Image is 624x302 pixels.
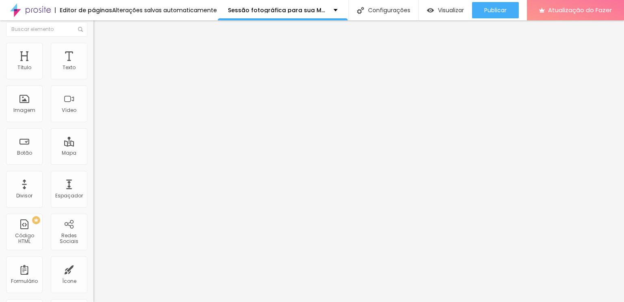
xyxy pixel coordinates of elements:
[6,22,87,37] input: Buscar elemento
[484,6,507,14] font: Publicar
[60,6,112,14] font: Editor de páginas
[548,6,612,14] font: Atualização do Fazer
[419,2,472,18] button: Visualizar
[472,2,519,18] button: Publicar
[17,64,31,71] font: Título
[438,6,464,14] font: Visualizar
[357,7,364,14] img: Ícone
[112,6,217,14] font: Alterações salvas automaticamente
[78,27,83,32] img: Ícone
[15,232,34,245] font: Código HTML
[11,278,38,284] font: Formulário
[63,64,76,71] font: Texto
[93,20,624,302] iframe: Editor
[62,107,76,114] font: Vídeo
[16,192,32,199] font: Divisor
[17,149,32,156] font: Botão
[13,107,35,114] font: Imagem
[55,192,83,199] font: Espaçador
[62,149,76,156] font: Mapa
[228,6,360,14] font: Sessão fotográfica para sua Marca Pessoal
[427,7,434,14] img: view-1.svg
[60,232,78,245] font: Redes Sociais
[368,6,410,14] font: Configurações
[62,278,76,284] font: Ícone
